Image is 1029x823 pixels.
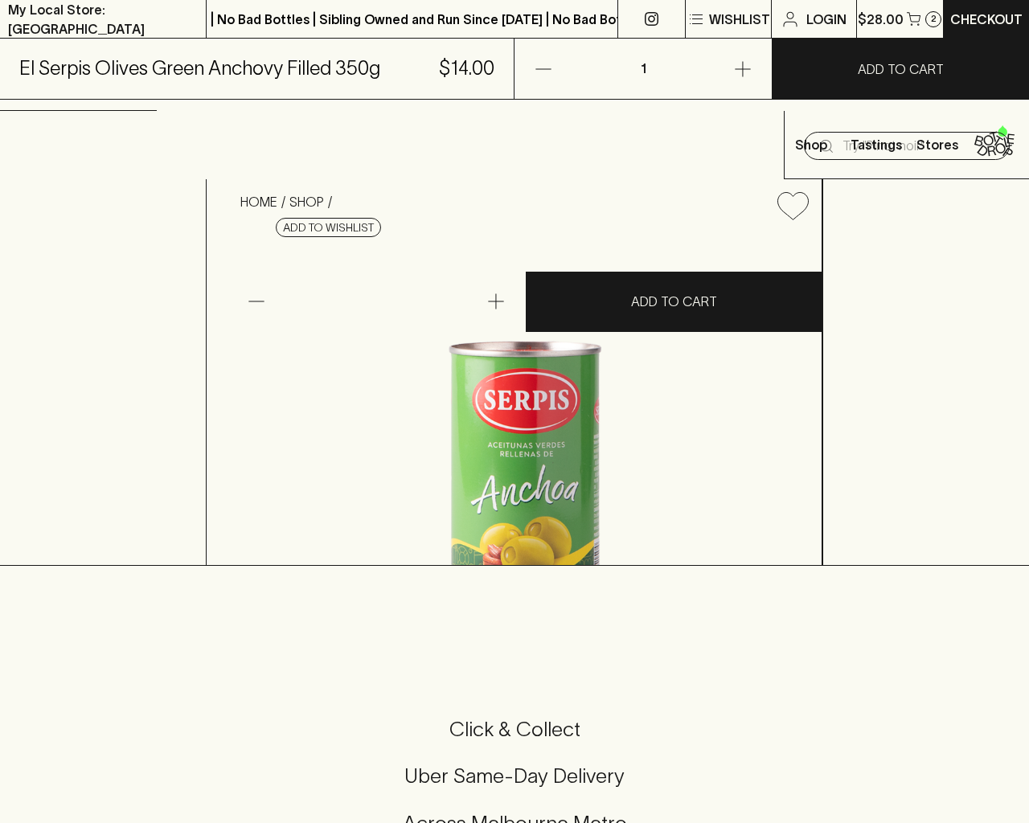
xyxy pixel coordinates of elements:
button: Shop [785,111,846,178]
a: Stores [907,111,968,178]
p: Wishlist [709,10,770,29]
button: ADD TO CART [526,272,822,332]
p: 2 [931,14,937,23]
h5: $14.00 [439,55,494,81]
h5: El Serpis Olives Green Anchovy Filled 350g [19,55,380,81]
button: Add to wishlist [276,218,381,237]
a: Tastings [846,111,907,178]
p: $28.00 [858,10,904,29]
h5: Click & Collect [19,716,1010,743]
img: 37683.png [228,233,822,565]
button: ADD TO CART [773,39,1029,99]
button: Add to wishlist [771,186,815,227]
p: Login [806,10,847,29]
p: 1 [624,39,662,99]
input: Try "Pinot noir" [842,133,997,159]
p: ADD TO CART [858,59,944,79]
h5: Uber Same-Day Delivery [19,763,1010,789]
a: HOME [240,194,277,209]
a: SHOP [289,194,324,209]
p: Shop [795,135,827,154]
p: Checkout [950,10,1023,29]
p: ADD TO CART [631,292,717,311]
